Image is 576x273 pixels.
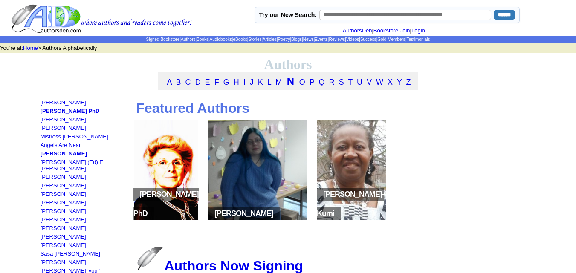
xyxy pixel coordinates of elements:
[197,37,208,42] a: Books
[41,191,86,197] a: [PERSON_NAME]
[223,78,229,86] a: G
[137,247,163,270] img: feather.jpg
[41,116,86,123] a: [PERSON_NAME]
[278,37,290,42] a: Poetry
[185,78,191,86] a: C
[41,231,43,233] img: shim.gif
[343,27,431,34] font: | | |
[291,37,302,42] a: Blogs
[41,223,43,225] img: shim.gif
[136,193,140,197] img: space
[388,78,393,86] a: X
[41,140,43,142] img: shim.gif
[41,108,100,114] a: [PERSON_NAME] PhD
[41,131,43,133] img: shim.gif
[41,242,86,248] a: [PERSON_NAME]
[181,37,195,42] a: Authors
[310,78,315,86] a: P
[41,189,43,191] img: shim.gif
[41,265,43,267] img: shim.gif
[23,45,38,51] a: Home
[329,78,335,86] a: R
[167,78,172,86] a: A
[41,197,43,199] img: shim.gif
[343,27,372,34] a: AuthorsDen
[376,78,383,86] a: W
[41,172,43,174] img: shim.gif
[41,133,108,140] a: Mistress [PERSON_NAME]
[267,78,271,86] a: L
[346,37,359,42] a: Videos
[406,37,430,42] a: Testimonials
[397,78,402,86] a: Y
[233,37,247,42] a: eBooks
[258,78,263,86] a: K
[377,37,405,42] a: Gold Members
[287,75,294,87] a: N
[373,27,399,34] a: Bookstore
[210,37,232,42] a: Audiobooks
[275,78,282,86] a: M
[263,37,277,42] a: Articles
[41,199,86,206] a: [PERSON_NAME]
[41,150,87,157] a: [PERSON_NAME]
[131,216,201,222] a: space[PERSON_NAME] PhDspace
[206,216,310,222] a: space[PERSON_NAME]space
[41,248,43,250] img: shim.gif
[41,206,43,208] img: shim.gif
[314,216,389,222] a: space[PERSON_NAME]-Kumispace
[208,207,280,220] span: [PERSON_NAME]
[41,259,86,265] a: [PERSON_NAME]
[41,180,43,182] img: shim.gif
[41,99,86,106] a: [PERSON_NAME]
[41,257,43,259] img: shim.gif
[319,78,325,86] a: Q
[176,78,181,86] a: B
[348,78,353,86] a: T
[367,78,372,86] a: V
[248,37,261,42] a: Stories
[317,188,384,220] span: [PERSON_NAME]-Kumi
[315,37,328,42] a: Events
[299,78,305,86] a: O
[406,78,411,86] a: Z
[243,78,246,86] a: I
[411,27,425,34] a: Login
[259,11,317,18] label: Try our New Search:
[360,37,376,42] a: Success
[41,114,43,116] img: shim.gif
[146,37,430,42] span: | | | | | | | | | | | | | | |
[250,78,254,86] a: J
[41,240,43,242] img: shim.gif
[41,125,86,131] a: [PERSON_NAME]
[41,174,86,180] a: [PERSON_NAME]
[234,78,239,86] a: H
[148,212,152,216] img: space
[41,106,43,108] img: shim.gif
[334,212,339,216] img: space
[303,37,314,42] a: News
[41,142,81,148] a: Angels Are Near
[339,78,344,86] a: S
[146,37,179,42] a: Signed Bookstore
[41,148,43,150] img: shim.gif
[357,78,362,86] a: U
[41,233,86,240] a: [PERSON_NAME]
[41,182,86,189] a: [PERSON_NAME]
[41,208,86,214] a: [PERSON_NAME]
[41,214,43,216] img: shim.gif
[41,225,86,231] a: [PERSON_NAME]
[319,193,323,197] img: space
[136,101,249,116] b: Featured Authors
[41,157,43,159] img: shim.gif
[210,212,214,216] img: space
[264,57,312,72] font: Authors
[41,123,43,125] img: shim.gif
[195,78,201,86] a: D
[273,212,278,216] img: space
[205,78,210,86] a: E
[133,188,199,220] span: [PERSON_NAME] PhD
[41,216,86,223] a: [PERSON_NAME]
[41,159,103,172] a: [PERSON_NAME] (Ed) E [PERSON_NAME]
[329,37,345,42] a: Reviews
